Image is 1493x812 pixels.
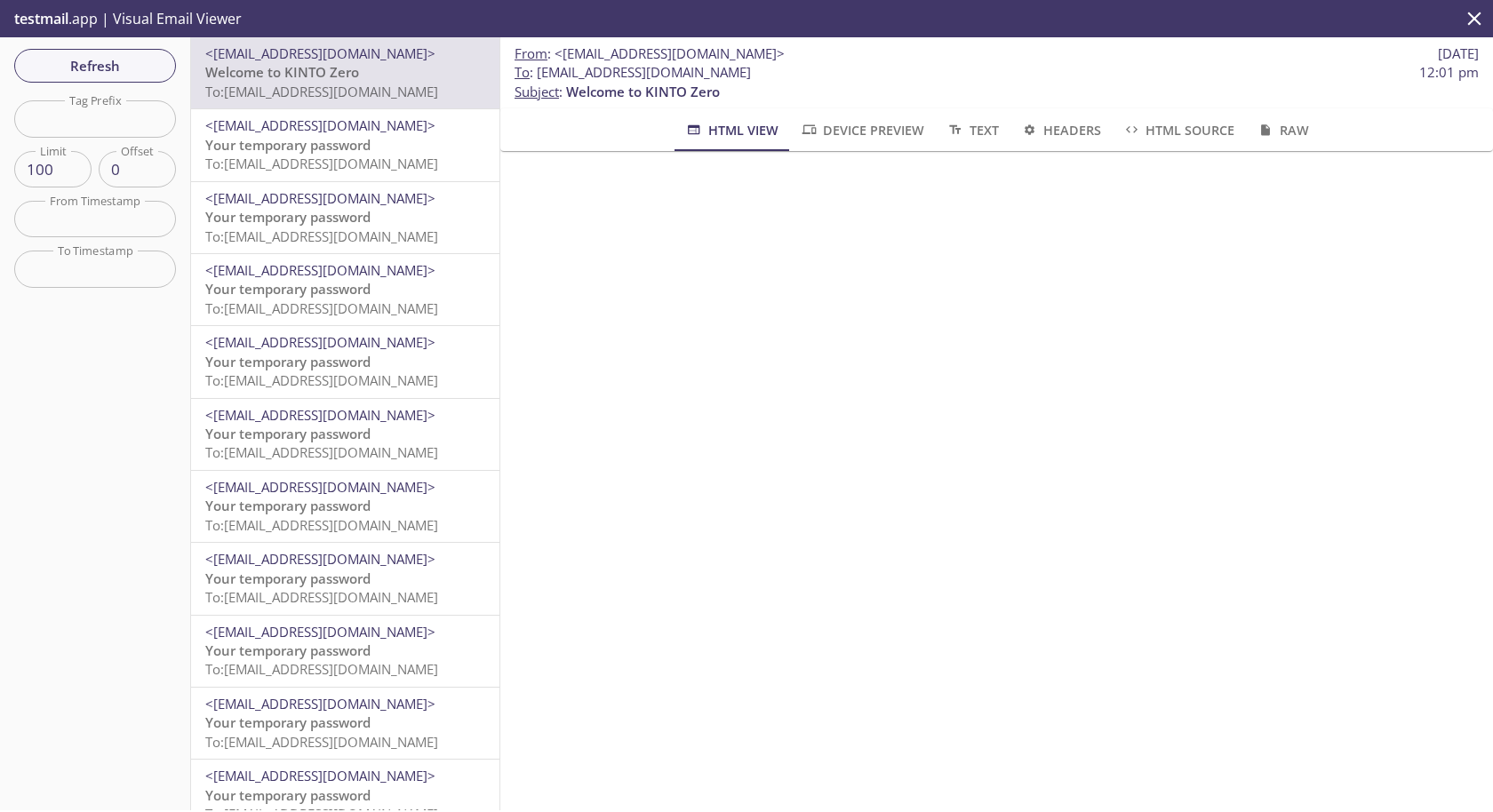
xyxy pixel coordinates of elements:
span: Your temporary password [205,569,371,587]
span: To: [EMAIL_ADDRESS][DOMAIN_NAME] [205,83,438,100]
div: <[EMAIL_ADDRESS][DOMAIN_NAME]>Your temporary passwordTo:[EMAIL_ADDRESS][DOMAIN_NAME] [191,182,499,253]
span: Text [946,119,998,141]
span: <[EMAIL_ADDRESS][DOMAIN_NAME]> [205,406,435,424]
p: : [515,63,1479,101]
div: <[EMAIL_ADDRESS][DOMAIN_NAME]>Your temporary passwordTo:[EMAIL_ADDRESS][DOMAIN_NAME] [191,399,499,470]
span: Refresh [28,54,162,77]
span: <[EMAIL_ADDRESS][DOMAIN_NAME]> [205,44,435,62]
span: To: [EMAIL_ADDRESS][DOMAIN_NAME] [205,516,438,534]
button: Refresh [14,49,176,83]
span: 12:01 pm [1419,63,1479,82]
span: To [515,63,530,81]
span: To: [EMAIL_ADDRESS][DOMAIN_NAME] [205,299,438,317]
span: : [515,44,785,63]
span: To: [EMAIL_ADDRESS][DOMAIN_NAME] [205,155,438,172]
span: Your temporary password [205,280,371,298]
span: To: [EMAIL_ADDRESS][DOMAIN_NAME] [205,660,438,678]
span: <[EMAIL_ADDRESS][DOMAIN_NAME]> [205,623,435,641]
div: <[EMAIL_ADDRESS][DOMAIN_NAME]>Your temporary passwordTo:[EMAIL_ADDRESS][DOMAIN_NAME] [191,254,499,325]
span: <[EMAIL_ADDRESS][DOMAIN_NAME]> [205,333,435,351]
div: <[EMAIL_ADDRESS][DOMAIN_NAME]>Welcome to KINTO ZeroTo:[EMAIL_ADDRESS][DOMAIN_NAME] [191,37,499,108]
span: To: [EMAIL_ADDRESS][DOMAIN_NAME] [205,371,438,389]
span: Device Preview [800,119,924,141]
span: Your temporary password [205,353,371,370]
span: To: [EMAIL_ADDRESS][DOMAIN_NAME] [205,227,438,245]
span: Subject [515,83,559,100]
span: <[EMAIL_ADDRESS][DOMAIN_NAME]> [205,767,435,784]
span: <[EMAIL_ADDRESS][DOMAIN_NAME]> [205,189,435,207]
span: <[EMAIL_ADDRESS][DOMAIN_NAME]> [555,44,785,62]
span: From [515,44,547,62]
span: Headers [1020,119,1101,141]
div: <[EMAIL_ADDRESS][DOMAIN_NAME]>Your temporary passwordTo:[EMAIL_ADDRESS][DOMAIN_NAME] [191,688,499,759]
div: <[EMAIL_ADDRESS][DOMAIN_NAME]>Your temporary passwordTo:[EMAIL_ADDRESS][DOMAIN_NAME] [191,616,499,687]
span: Your temporary password [205,208,371,226]
span: testmail [14,9,68,28]
span: : [EMAIL_ADDRESS][DOMAIN_NAME] [515,63,751,82]
span: <[EMAIL_ADDRESS][DOMAIN_NAME]> [205,695,435,712]
div: <[EMAIL_ADDRESS][DOMAIN_NAME]>Your temporary passwordTo:[EMAIL_ADDRESS][DOMAIN_NAME] [191,543,499,614]
span: Your temporary password [205,641,371,659]
div: <[EMAIL_ADDRESS][DOMAIN_NAME]>Your temporary passwordTo:[EMAIL_ADDRESS][DOMAIN_NAME] [191,471,499,542]
span: To: [EMAIL_ADDRESS][DOMAIN_NAME] [205,733,438,751]
span: <[EMAIL_ADDRESS][DOMAIN_NAME]> [205,478,435,496]
span: Your temporary password [205,425,371,442]
span: Raw [1256,119,1308,141]
span: Your temporary password [205,786,371,804]
span: Your temporary password [205,713,371,731]
span: To: [EMAIL_ADDRESS][DOMAIN_NAME] [205,443,438,461]
span: HTML Source [1122,119,1234,141]
span: <[EMAIL_ADDRESS][DOMAIN_NAME]> [205,261,435,279]
span: Your temporary password [205,136,371,154]
span: To: [EMAIL_ADDRESS][DOMAIN_NAME] [205,588,438,606]
span: <[EMAIL_ADDRESS][DOMAIN_NAME]> [205,116,435,134]
span: [DATE] [1438,44,1479,63]
span: <[EMAIL_ADDRESS][DOMAIN_NAME]> [205,550,435,568]
div: <[EMAIL_ADDRESS][DOMAIN_NAME]>Your temporary passwordTo:[EMAIL_ADDRESS][DOMAIN_NAME] [191,326,499,397]
span: HTML View [684,119,778,141]
span: Welcome to KINTO Zero [566,83,720,100]
span: Welcome to KINTO Zero [205,63,359,81]
span: Your temporary password [205,497,371,514]
div: <[EMAIL_ADDRESS][DOMAIN_NAME]>Your temporary passwordTo:[EMAIL_ADDRESS][DOMAIN_NAME] [191,109,499,180]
